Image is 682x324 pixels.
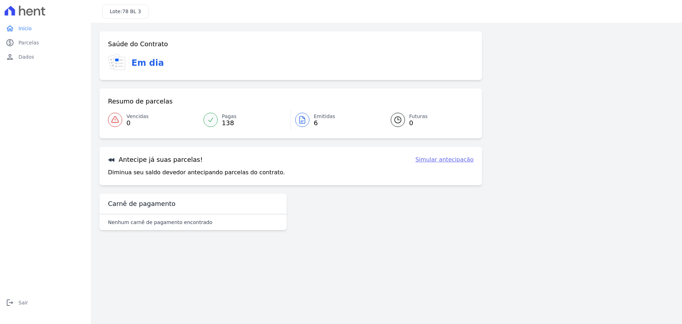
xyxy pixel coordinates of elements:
[314,120,335,126] span: 6
[126,120,148,126] span: 0
[199,110,291,130] a: Pagas 138
[291,110,382,130] a: Emitidas 6
[3,296,88,310] a: logoutSair
[6,53,14,61] i: person
[382,110,474,130] a: Futuras 0
[6,298,14,307] i: logout
[3,21,88,36] a: homeInício
[108,110,199,130] a: Vencidas 0
[3,50,88,64] a: personDados
[409,120,428,126] span: 0
[6,24,14,33] i: home
[18,53,34,60] span: Dados
[108,168,285,177] p: Diminua seu saldo devedor antecipando parcelas do contrato.
[3,36,88,50] a: paidParcelas
[110,8,141,15] h3: Lote:
[108,200,175,208] h3: Carnê de pagamento
[18,299,28,306] span: Sair
[18,39,39,46] span: Parcelas
[108,97,173,106] h3: Resumo de parcelas
[222,120,237,126] span: 138
[222,113,237,120] span: Pagas
[6,38,14,47] i: paid
[108,155,203,164] h3: Antecipe já suas parcelas!
[131,57,164,69] h3: Em dia
[108,219,212,226] p: Nenhum carnê de pagamento encontrado
[18,25,32,32] span: Início
[126,113,148,120] span: Vencidas
[415,155,473,164] a: Simular antecipação
[122,9,141,14] span: 78 BL 3
[108,40,168,48] h3: Saúde do Contrato
[314,113,335,120] span: Emitidas
[409,113,428,120] span: Futuras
